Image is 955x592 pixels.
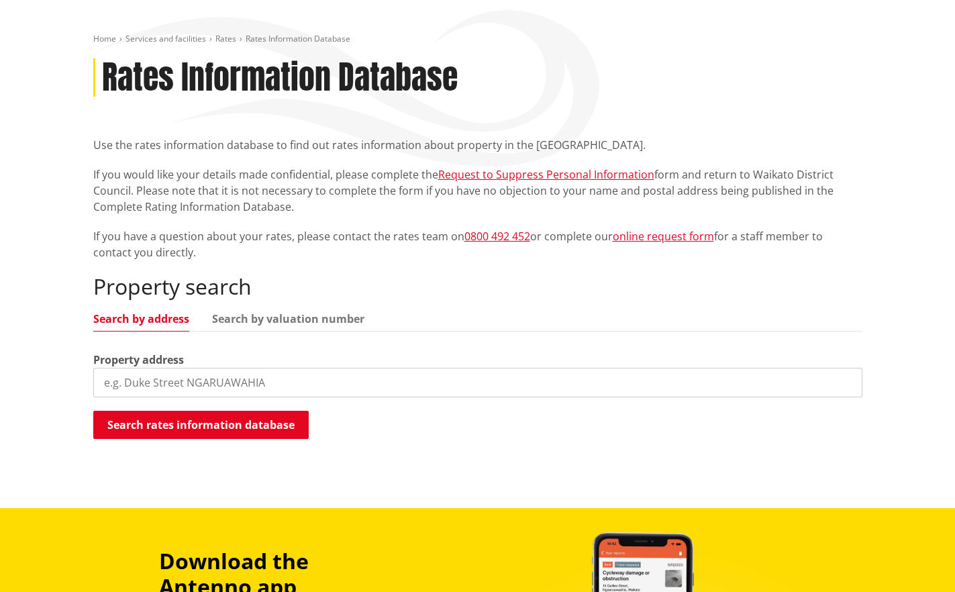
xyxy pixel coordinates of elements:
input: e.g. Duke Street NGARUAWAHIA [93,368,862,397]
h2: Property search [93,274,862,299]
h1: Rates Information Database [102,58,458,97]
a: 0800 492 452 [464,229,530,244]
span: Rates Information Database [246,33,350,44]
p: Use the rates information database to find out rates information about property in the [GEOGRAPHI... [93,137,862,153]
a: Request to Suppress Personal Information [438,167,654,182]
a: Search by valuation number [212,313,364,324]
button: Search rates information database [93,411,309,439]
nav: breadcrumb [93,34,862,45]
p: If you have a question about your rates, please contact the rates team on or complete our for a s... [93,228,862,260]
a: online request form [613,229,714,244]
a: Home [93,33,116,44]
label: Property address [93,352,184,368]
a: Search by address [93,313,189,324]
p: If you would like your details made confidential, please complete the form and return to Waikato ... [93,166,862,215]
iframe: Messenger Launcher [893,536,942,584]
a: Rates [215,33,236,44]
a: Services and facilities [125,33,206,44]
